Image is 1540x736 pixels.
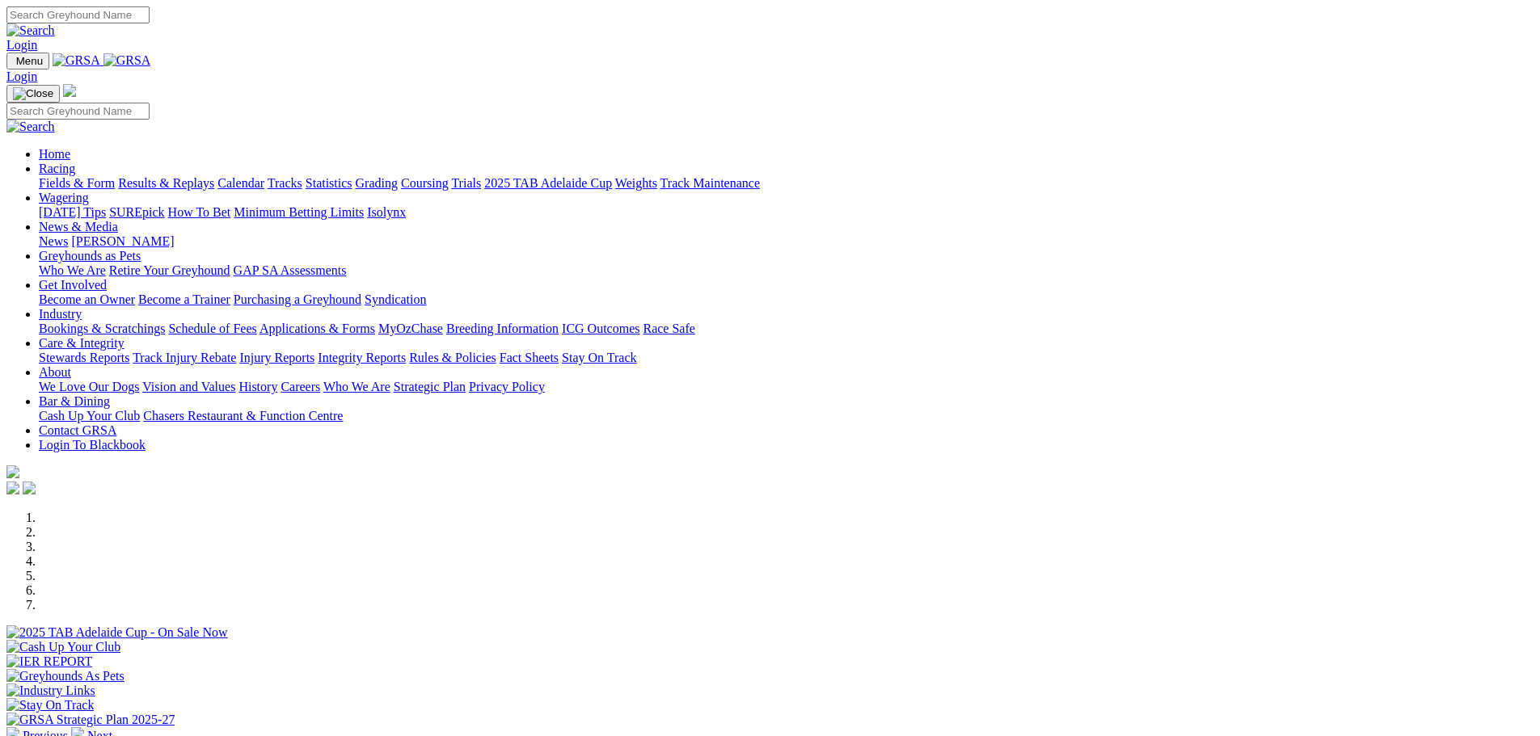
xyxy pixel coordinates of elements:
a: [PERSON_NAME] [71,234,174,248]
a: Who We Are [39,263,106,277]
img: Search [6,23,55,38]
a: Results & Replays [118,176,214,190]
a: Retire Your Greyhound [109,263,230,277]
a: Cash Up Your Club [39,409,140,423]
a: Coursing [401,176,449,190]
a: We Love Our Dogs [39,380,139,393]
a: SUREpick [109,205,164,219]
a: Race Safe [643,322,694,335]
a: Minimum Betting Limits [234,205,364,219]
a: Login [6,69,37,83]
a: Care & Integrity [39,336,124,350]
a: Privacy Policy [469,380,545,393]
button: Toggle navigation [6,85,60,103]
input: Search [6,6,150,23]
a: Injury Reports [239,351,314,364]
button: Toggle navigation [6,53,49,69]
img: facebook.svg [6,482,19,494]
a: Vision and Values [142,380,235,393]
a: Contact GRSA [39,423,116,437]
a: Greyhounds as Pets [39,249,141,263]
a: Breeding Information [446,322,559,335]
a: Get Involved [39,278,107,292]
a: How To Bet [168,205,231,219]
img: GRSA Strategic Plan 2025-27 [6,713,175,727]
a: Calendar [217,176,264,190]
a: Login [6,38,37,52]
a: Weights [615,176,657,190]
div: Care & Integrity [39,351,1534,365]
a: Become a Trainer [138,292,230,306]
a: Chasers Restaurant & Function Centre [143,409,343,423]
a: Trials [451,176,481,190]
a: ICG Outcomes [562,322,639,335]
a: Who We Are [323,380,390,393]
img: twitter.svg [23,482,36,494]
img: logo-grsa-white.png [63,84,76,97]
a: GAP SA Assessments [234,263,347,277]
a: News [39,234,68,248]
a: Fact Sheets [500,351,559,364]
img: Cash Up Your Club [6,640,120,654]
a: History [238,380,277,393]
a: Isolynx [367,205,406,219]
a: Statistics [306,176,352,190]
a: About [39,365,71,379]
a: 2025 TAB Adelaide Cup [484,176,612,190]
a: Careers [281,380,320,393]
a: Grading [356,176,398,190]
div: Racing [39,176,1534,191]
a: Bar & Dining [39,394,110,408]
a: Rules & Policies [409,351,496,364]
a: Bookings & Scratchings [39,322,165,335]
a: Home [39,147,70,161]
img: Greyhounds As Pets [6,669,124,683]
a: Integrity Reports [318,351,406,364]
img: Industry Links [6,683,95,698]
a: Purchasing a Greyhound [234,292,361,306]
div: Bar & Dining [39,409,1534,423]
a: Fields & Form [39,176,115,190]
a: Schedule of Fees [168,322,256,335]
a: Racing [39,162,75,175]
a: MyOzChase [378,322,443,335]
div: Greyhounds as Pets [39,263,1534,278]
div: News & Media [39,234,1534,249]
a: Tracks [268,176,302,190]
img: GRSA [103,53,151,68]
img: Close [13,87,53,100]
a: Track Maintenance [660,176,760,190]
a: Stay On Track [562,351,636,364]
a: Track Injury Rebate [133,351,236,364]
img: GRSA [53,53,100,68]
div: Wagering [39,205,1534,220]
div: Get Involved [39,292,1534,307]
img: Search [6,120,55,134]
span: Menu [16,55,43,67]
img: 2025 TAB Adelaide Cup - On Sale Now [6,625,228,640]
div: About [39,380,1534,394]
a: Applications & Forms [259,322,375,335]
img: IER REPORT [6,654,92,669]
a: News & Media [39,220,118,233]
a: Login To Blackbook [39,438,146,452]
a: [DATE] Tips [39,205,106,219]
img: logo-grsa-white.png [6,465,19,478]
a: Industry [39,307,82,321]
a: Become an Owner [39,292,135,306]
a: Strategic Plan [394,380,466,393]
a: Wagering [39,191,89,204]
div: Industry [39,322,1534,336]
input: Search [6,103,150,120]
a: Stewards Reports [39,351,129,364]
img: Stay On Track [6,698,94,713]
a: Syndication [365,292,426,306]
